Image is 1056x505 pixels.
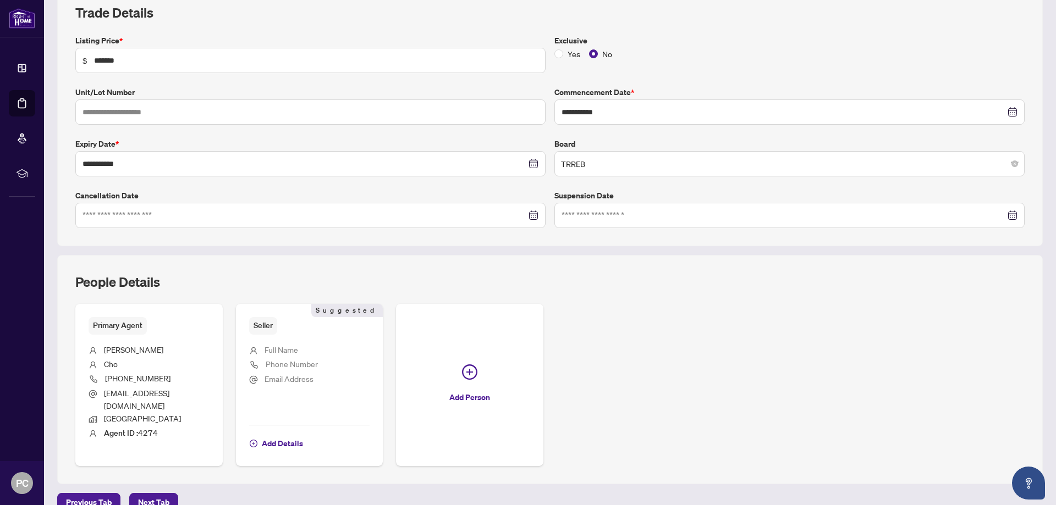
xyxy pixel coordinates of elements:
[75,190,546,202] label: Cancellation Date
[104,428,158,437] span: 4274
[262,435,303,452] span: Add Details
[598,48,617,60] span: No
[75,273,160,291] h2: People Details
[9,8,35,29] img: logo
[265,345,298,354] span: Full Name
[396,304,543,466] button: Add Person
[75,4,1025,21] h2: Trade Details
[563,48,585,60] span: Yes
[75,35,546,47] label: Listing Price
[266,359,318,369] span: Phone Number
[449,389,490,406] span: Add Person
[554,86,1025,98] label: Commencement Date
[554,35,1025,47] label: Exclusive
[1012,467,1045,500] button: Open asap
[82,54,87,66] span: $
[311,304,383,317] span: Suggested
[265,374,313,384] span: Email Address
[104,428,138,438] b: Agent ID :
[249,317,277,334] span: Seller
[104,413,181,423] span: [GEOGRAPHIC_DATA]
[105,373,170,383] span: [PHONE_NUMBER]
[249,434,304,453] button: Add Details
[75,138,546,150] label: Expiry Date
[554,190,1025,202] label: Suspension Date
[104,359,118,369] span: Cho
[250,440,257,447] span: plus-circle
[104,345,163,354] span: [PERSON_NAME]
[75,86,546,98] label: Unit/Lot Number
[1011,160,1018,167] span: close-circle
[104,388,169,410] span: [EMAIL_ADDRESS][DOMAIN_NAME]
[16,475,29,491] span: PC
[561,153,1018,174] span: TRREB
[89,317,147,334] span: Primary Agent
[462,364,477,380] span: plus-circle
[554,138,1025,150] label: Board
